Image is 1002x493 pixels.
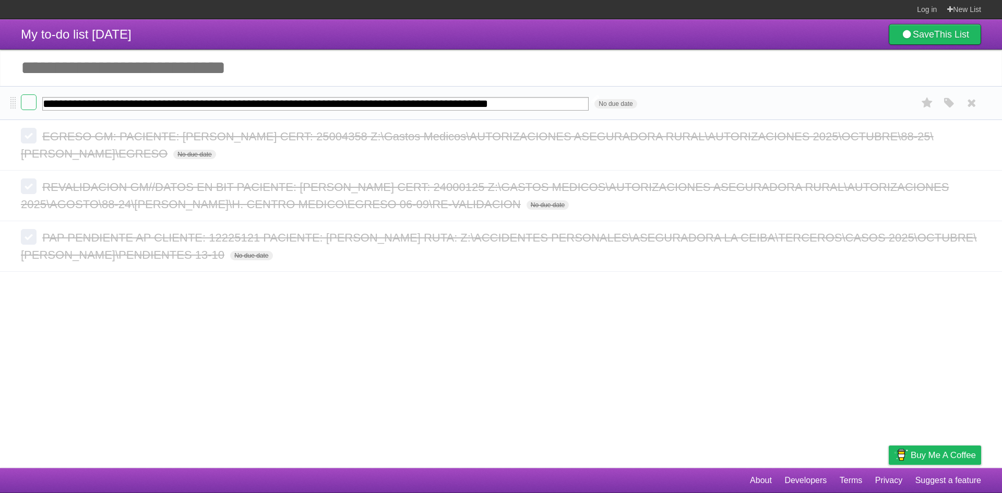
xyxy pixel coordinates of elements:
[21,178,37,194] label: Done
[894,446,908,464] img: Buy me a coffee
[917,94,937,112] label: Star task
[915,471,981,490] a: Suggest a feature
[889,446,981,465] a: Buy me a coffee
[784,471,827,490] a: Developers
[21,181,949,211] span: REVALIDACION GM//DATOS EN BIT PACIENTE: [PERSON_NAME] CERT: 24000125 Z:\GASTOS MEDICOS\AUTORIZACI...
[840,471,863,490] a: Terms
[594,99,637,109] span: No due date
[21,229,37,245] label: Done
[527,200,569,210] span: No due date
[173,150,216,159] span: No due date
[21,231,976,261] span: PAP PENDIENTE AP CLIENTE: 12225121 PACIENTE: [PERSON_NAME] RUTA: Z:\ACCIDENTES PERSONALES\ASEGURA...
[911,446,976,464] span: Buy me a coffee
[21,130,934,160] span: EGRESO GM: PACIENTE: [PERSON_NAME] CERT: 25004358 Z:\Gastos Medicos\AUTORIZACIONES ASEGURADORA RU...
[21,27,132,41] span: My to-do list [DATE]
[934,29,969,40] b: This List
[889,24,981,45] a: SaveThis List
[750,471,772,490] a: About
[21,94,37,110] label: Done
[230,251,272,260] span: No due date
[21,128,37,143] label: Done
[875,471,902,490] a: Privacy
